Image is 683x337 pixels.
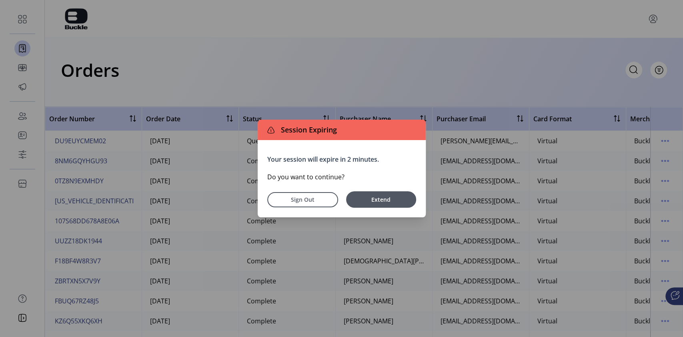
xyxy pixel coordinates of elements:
button: Sign Out [267,192,338,207]
span: Session Expiring [278,124,337,135]
button: Extend [346,191,416,208]
p: Your session will expire in 2 minutes. [267,154,416,164]
p: Do you want to continue? [267,172,416,182]
span: Sign Out [278,195,328,204]
span: Extend [350,195,412,204]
